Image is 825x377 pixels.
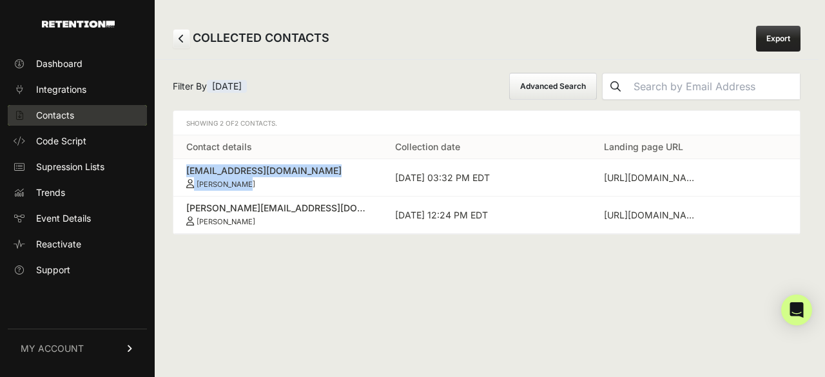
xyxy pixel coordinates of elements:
[395,141,460,152] a: Collection date
[604,209,701,222] div: https://ycginvestments.com/
[36,57,82,70] span: Dashboard
[756,26,801,52] a: Export
[186,202,369,215] div: [PERSON_NAME][EMAIL_ADDRESS][DOMAIN_NAME]
[8,208,147,229] a: Event Details
[604,171,701,184] div: https://ycgfunds.com/wp-content/uploads/2025/07/YCG-Enhanced-Fund-2025-05-31-Tailored-Shareholder...
[8,234,147,255] a: Reactivate
[36,264,70,276] span: Support
[21,342,84,355] span: MY ACCOUNT
[8,157,147,177] a: Supression Lists
[8,329,147,368] a: MY ACCOUNT
[186,164,369,177] div: [EMAIL_ADDRESS][DOMAIN_NAME]
[8,105,147,126] a: Contacts
[186,141,252,152] a: Contact details
[36,83,86,96] span: Integrations
[207,80,247,93] span: [DATE]
[36,160,104,173] span: Supression Lists
[8,131,147,151] a: Code Script
[186,164,369,189] a: [EMAIL_ADDRESS][DOMAIN_NAME] [PERSON_NAME]
[604,141,683,152] a: Landing page URL
[8,79,147,100] a: Integrations
[197,180,255,189] small: [PERSON_NAME]
[36,109,74,122] span: Contacts
[173,29,329,48] h2: COLLECTED CONTACTS
[36,212,91,225] span: Event Details
[197,217,255,226] small: [PERSON_NAME]
[8,260,147,280] a: Support
[8,53,147,74] a: Dashboard
[781,295,812,325] div: Open Intercom Messenger
[382,159,591,197] td: [DATE] 03:32 PM EDT
[186,202,369,226] a: [PERSON_NAME][EMAIL_ADDRESS][DOMAIN_NAME] [PERSON_NAME]
[36,186,65,199] span: Trends
[8,182,147,203] a: Trends
[36,238,81,251] span: Reactivate
[235,119,277,127] span: 2 Contacts.
[382,197,591,234] td: [DATE] 12:24 PM EDT
[36,135,86,148] span: Code Script
[173,80,247,93] span: Filter By
[186,119,277,127] span: Showing 2 of
[42,21,115,28] img: Retention.com
[628,73,800,99] input: Search by Email Address
[509,73,597,100] button: Advanced Search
